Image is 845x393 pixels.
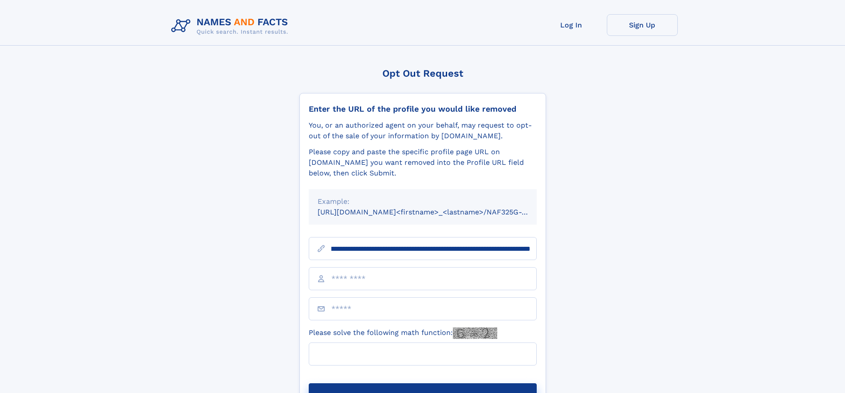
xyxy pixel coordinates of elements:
[168,14,295,38] img: Logo Names and Facts
[299,68,546,79] div: Opt Out Request
[309,147,537,179] div: Please copy and paste the specific profile page URL on [DOMAIN_NAME] you want removed into the Pr...
[318,208,554,216] small: [URL][DOMAIN_NAME]<firstname>_<lastname>/NAF325G-xxxxxxxx
[309,120,537,141] div: You, or an authorized agent on your behalf, may request to opt-out of the sale of your informatio...
[607,14,678,36] a: Sign Up
[536,14,607,36] a: Log In
[309,327,497,339] label: Please solve the following math function:
[318,196,528,207] div: Example:
[309,104,537,114] div: Enter the URL of the profile you would like removed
